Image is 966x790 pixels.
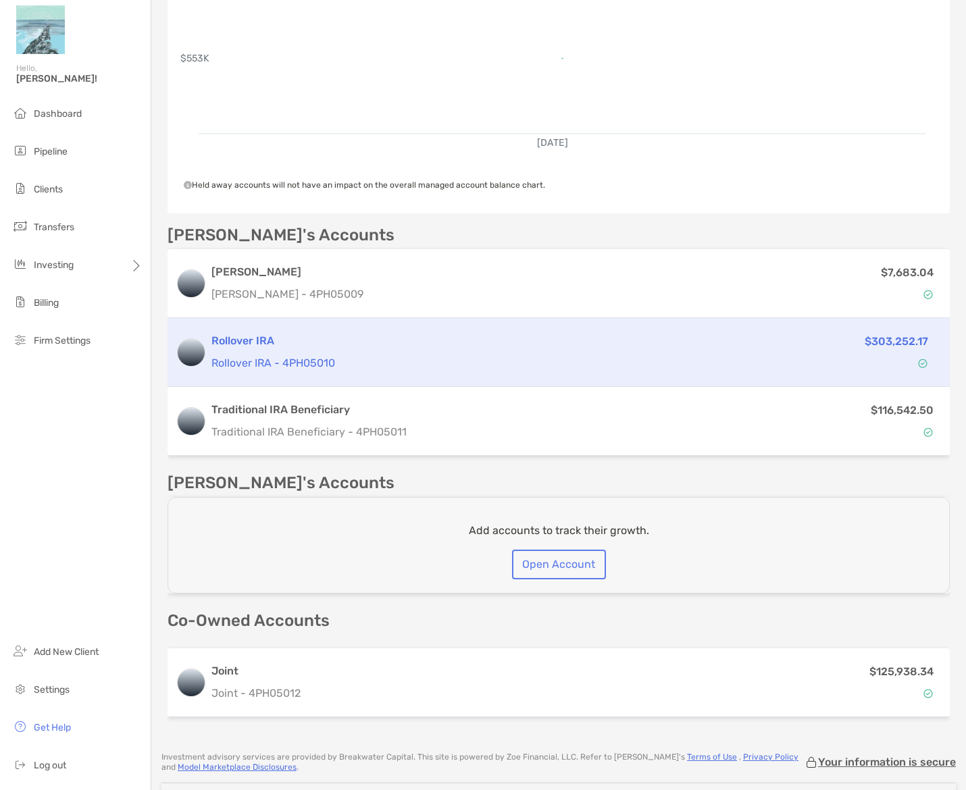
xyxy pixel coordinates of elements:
[869,663,934,680] p: $125,938.34
[871,402,934,419] p: $116,542.50
[12,681,28,697] img: settings icon
[818,756,956,768] p: Your information is secure
[923,689,933,698] img: Account Status icon
[923,290,933,299] img: Account Status icon
[512,550,606,579] button: Open Account
[178,408,205,435] img: logo account
[12,643,28,659] img: add_new_client icon
[168,227,395,244] p: [PERSON_NAME]'s Accounts
[178,762,297,772] a: Model Marketplace Disclosures
[211,663,301,679] h3: Joint
[12,105,28,121] img: dashboard icon
[923,427,933,437] img: Account Status icon
[12,294,28,310] img: billing icon
[12,332,28,348] img: firm-settings icon
[12,180,28,196] img: clients icon
[687,752,737,762] a: Terms of Use
[211,264,363,280] h3: [PERSON_NAME]
[211,402,407,418] h3: Traditional IRA Beneficiary
[211,333,674,349] h3: Rollover IRA
[34,184,63,195] span: Clients
[865,333,928,350] p: $303,252.17
[34,221,74,233] span: Transfers
[211,423,407,440] p: Traditional IRA Beneficiary - 4PH05011
[34,646,99,658] span: Add New Client
[537,137,568,149] text: [DATE]
[34,684,70,695] span: Settings
[178,339,205,366] img: logo account
[34,108,82,120] span: Dashboard
[178,270,205,297] img: logo account
[469,522,649,539] p: Add accounts to track their growth.
[12,756,28,772] img: logout icon
[168,475,395,492] p: [PERSON_NAME]'s Accounts
[211,354,674,371] p: Rollover IRA - 4PH05010
[16,5,65,54] img: Zoe Logo
[34,297,59,309] span: Billing
[918,359,927,368] img: Account Status icon
[211,286,363,302] p: [PERSON_NAME] - 4PH05009
[16,73,143,84] span: [PERSON_NAME]!
[34,722,71,733] span: Get Help
[12,218,28,234] img: transfers icon
[178,669,205,696] img: logo account
[34,760,66,771] span: Log out
[180,53,209,64] text: $553K
[881,264,934,281] p: $7,683.04
[211,685,301,702] p: Joint - 4PH05012
[34,259,74,271] span: Investing
[12,718,28,735] img: get-help icon
[184,180,545,190] span: Held away accounts will not have an impact on the overall managed account balance chart.
[34,146,68,157] span: Pipeline
[168,612,950,629] p: Co-Owned Accounts
[12,142,28,159] img: pipeline icon
[743,752,798,762] a: Privacy Policy
[34,335,91,346] span: Firm Settings
[12,256,28,272] img: investing icon
[161,752,805,772] p: Investment advisory services are provided by Breakwater Capital . This site is powered by Zoe Fin...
